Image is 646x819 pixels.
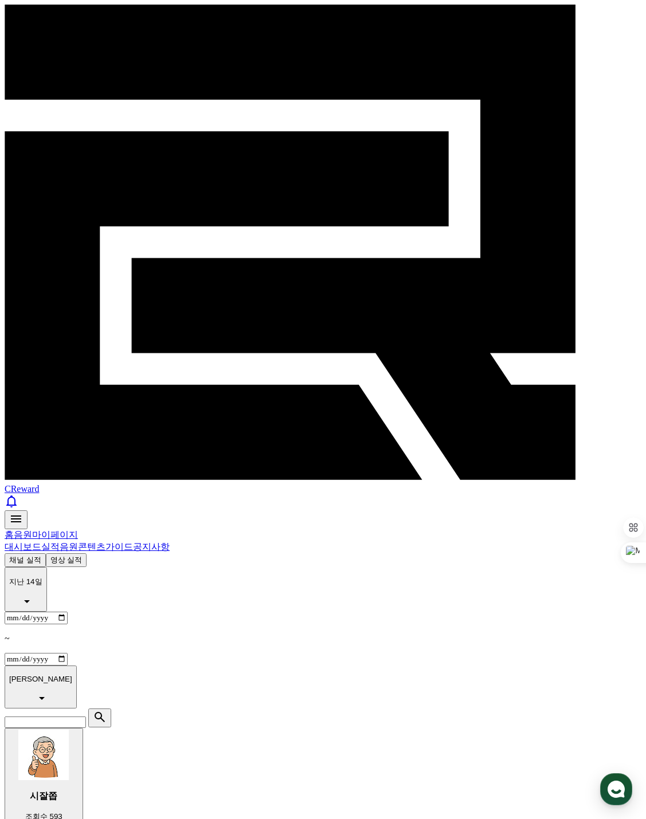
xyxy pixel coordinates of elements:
[5,633,641,644] p: ~
[18,730,69,780] img: 시잘쫍
[5,666,77,708] button: [PERSON_NAME]
[5,474,641,494] a: CReward
[78,542,105,552] a: 콘텐츠
[60,542,78,552] a: 음원
[5,530,14,540] a: 홈
[9,790,79,802] h3: 시잘쫍
[5,553,46,567] button: 채널 실적
[5,542,41,552] a: 대시보드
[105,542,133,552] a: 가이드
[32,530,78,540] a: 마이페이지
[14,530,32,540] a: 음원
[5,554,46,564] a: 채널 실적
[133,542,170,552] a: 공지사항
[46,554,87,564] a: 영상 실적
[9,577,42,587] p: 지난 14일
[5,484,39,494] span: CReward
[9,675,72,683] p: [PERSON_NAME]
[5,567,47,612] button: 지난 14일
[41,542,60,552] a: 실적
[46,553,87,567] button: 영상 실적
